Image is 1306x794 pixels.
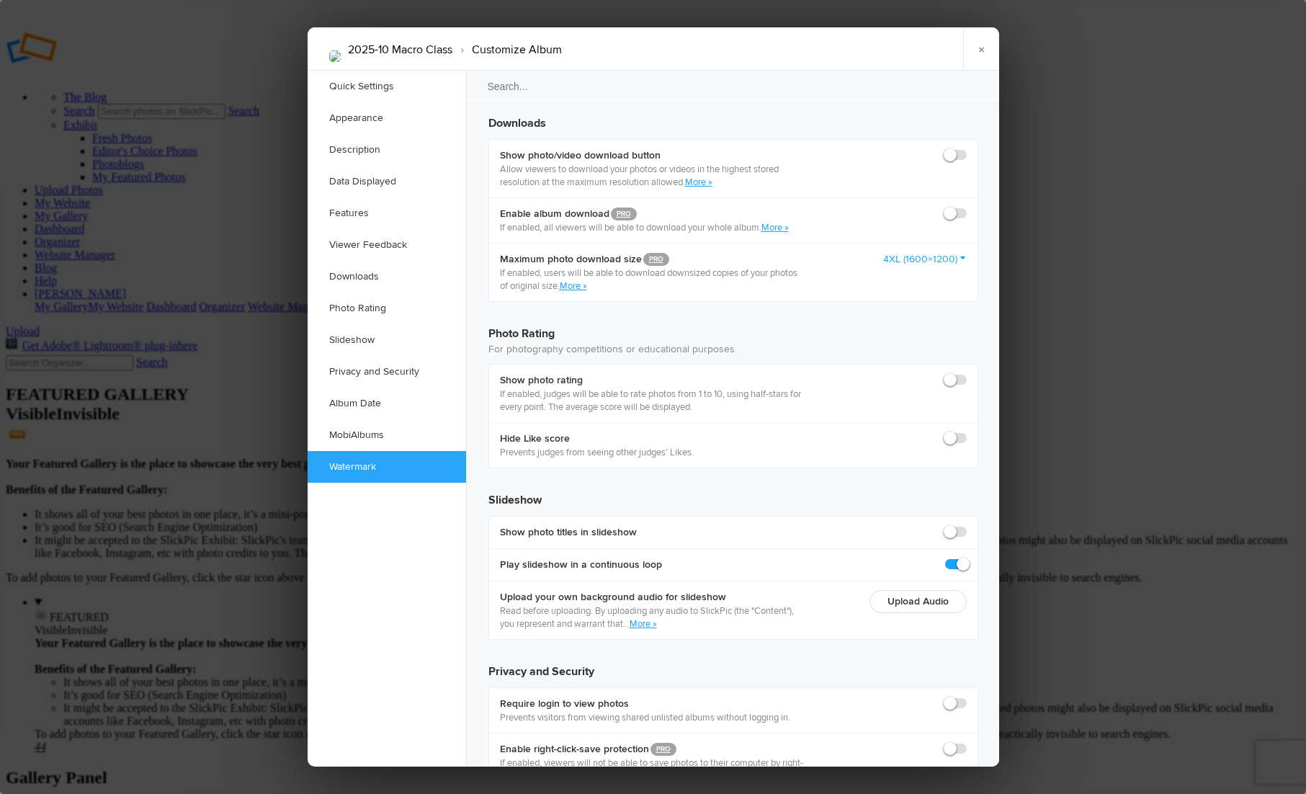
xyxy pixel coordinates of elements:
[329,50,341,62] img: M2A00358-Edit_0005_M2A00358-Edit.tif.jpg
[500,148,803,163] b: Show photo/video download button
[500,373,803,388] b: Show photo rating
[308,229,466,261] a: Viewer Feedback
[650,743,676,756] a: PRO
[500,605,803,630] p: Read before uploading. By uploading any audio to SlickPic (the "Content"), you represent and warr...
[500,388,803,414] p: If enabled, judges will be able to rate photos from 1 to 10, using half-stars for every point. Th...
[887,595,949,607] a: Upload Audio
[308,197,466,229] a: Features
[488,651,978,680] h3: Privacy and Security
[488,342,978,357] p: For photography competitions or educational purposes.
[623,618,630,630] span: ..
[500,525,637,540] b: Show photo titles in slideshow
[500,432,694,446] b: Hide Like score
[500,711,790,724] p: Prevents visitors from viewing shared unlisted albums without logging in.
[308,134,466,166] a: Description
[630,618,657,630] a: More »
[500,163,803,189] p: Allow viewers to download your photos or videos in the highest stored resolution at the maximum r...
[500,267,803,293] p: If enabled, users will be able to download downsized copies of your photos of original size.
[761,222,789,233] a: More »
[465,70,1001,103] input: Search...
[308,324,466,356] a: Slideshow
[963,27,999,71] a: ×
[500,742,803,757] b: Enable right-click-save protection
[488,103,978,132] h3: Downloads
[500,590,803,605] b: Upload your own background audio for slideshow
[488,313,978,342] h3: Photo Rating
[500,207,789,221] b: Enable album download
[308,166,466,197] a: Data Displayed
[500,697,790,711] b: Require login to view photos
[308,451,466,483] a: Watermark
[308,261,466,293] a: Downloads
[308,419,466,451] a: MobiAlbums
[560,280,587,292] a: More »
[488,480,978,509] h3: Slideshow
[500,221,789,234] p: If enabled, all viewers will be able to download your whole album.
[500,558,662,572] b: Play slideshow in a continuous loop
[500,757,803,782] p: If enabled, viewers will not be able to save photos to their computer by right-clicking on an ima...
[500,252,803,267] b: Maximum photo download size
[308,71,466,102] a: Quick Settings
[348,37,452,62] li: 2025-10 Macro Class
[869,590,967,613] sp-upload-button: Upload Audio
[500,446,694,459] p: Prevents judges from seeing other judges’ Likes.
[308,356,466,388] a: Privacy and Security
[685,177,712,188] a: More »
[452,37,562,62] li: Customize Album
[308,293,466,324] a: Photo Rating
[308,388,466,419] a: Album Date
[883,252,967,267] a: 4XL (1600×1200)
[308,102,466,134] a: Appearance
[611,208,637,220] a: PRO
[643,253,669,266] a: PRO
